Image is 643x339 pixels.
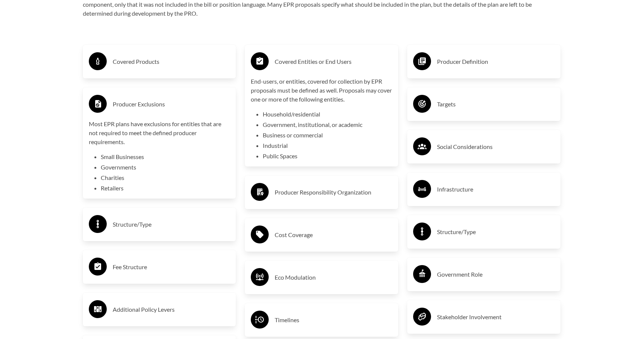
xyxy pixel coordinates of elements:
li: Government, institutional, or academic [263,120,392,129]
h3: Infrastructure [437,183,555,195]
h3: Producer Definition [437,56,555,68]
li: Industrial [263,141,392,150]
h3: Timelines [275,314,392,326]
h3: Producer Exclusions [113,98,230,110]
h3: Eco Modulation [275,271,392,283]
li: Retailers [101,184,230,193]
h3: Structure/Type [113,218,230,230]
h3: Targets [437,98,555,110]
h3: Stakeholder Involvement [437,311,555,323]
h3: Social Considerations [437,141,555,153]
h3: Structure/Type [437,226,555,238]
h3: Producer Responsibility Organization [275,186,392,198]
li: Public Spaces [263,152,392,161]
h3: Covered Entities or End Users [275,56,392,68]
h3: Additional Policy Levers [113,304,230,315]
h3: Cost Coverage [275,229,392,241]
li: Charities [101,173,230,182]
h3: Government Role [437,268,555,280]
h3: Covered Products [113,56,230,68]
p: Most EPR plans have exclusions for entities that are not required to meet the defined producer re... [89,119,230,146]
li: Small Businesses [101,152,230,161]
li: Household/residential [263,110,392,119]
li: Governments [101,163,230,172]
h3: Fee Structure [113,261,230,273]
li: Business or commercial [263,131,392,140]
p: End-users, or entities, covered for collection by EPR proposals must be defined as well. Proposal... [251,77,392,104]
